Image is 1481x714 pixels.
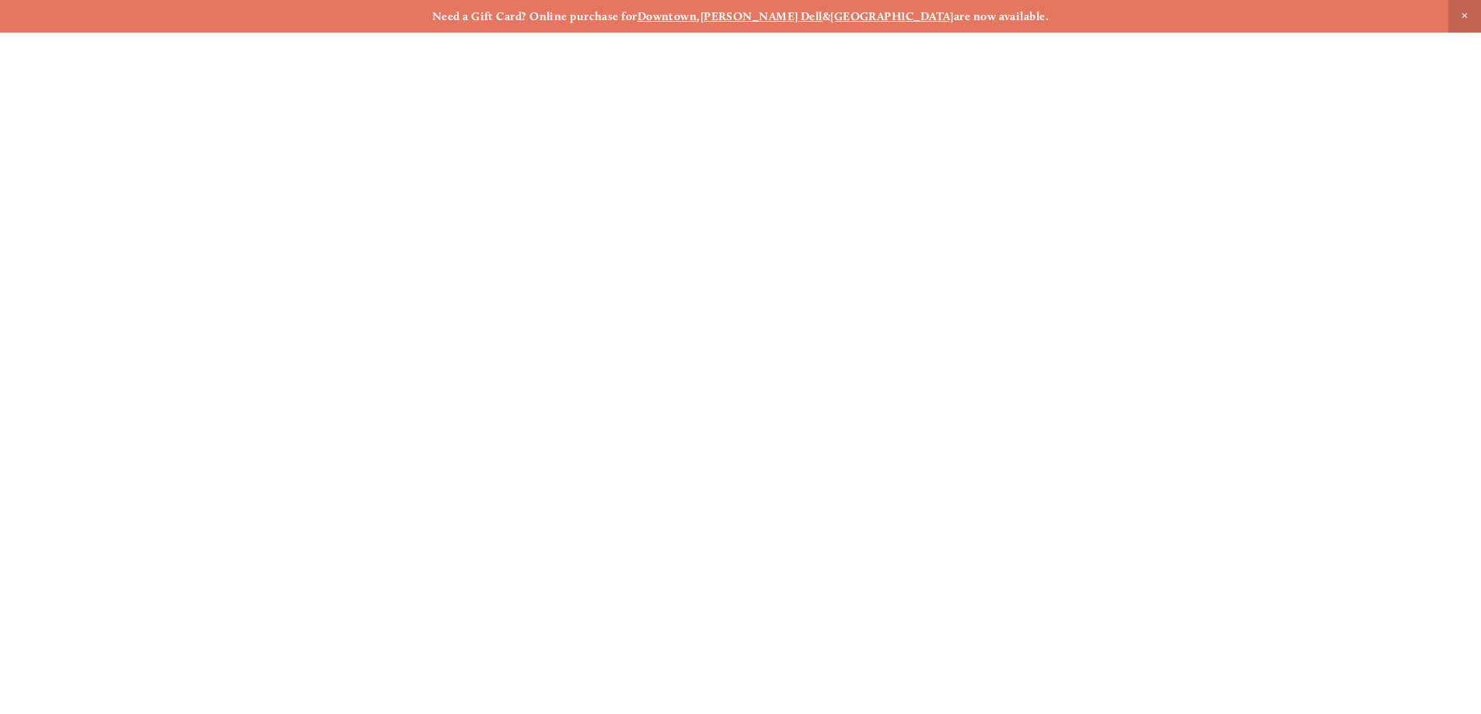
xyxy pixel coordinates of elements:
[697,9,700,23] strong: ,
[700,9,823,23] a: [PERSON_NAME] Dell
[954,9,1049,23] strong: are now available.
[830,9,954,23] a: [GEOGRAPHIC_DATA]
[432,9,637,23] strong: Need a Gift Card? Online purchase for
[823,9,830,23] strong: &
[637,9,697,23] a: Downtown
